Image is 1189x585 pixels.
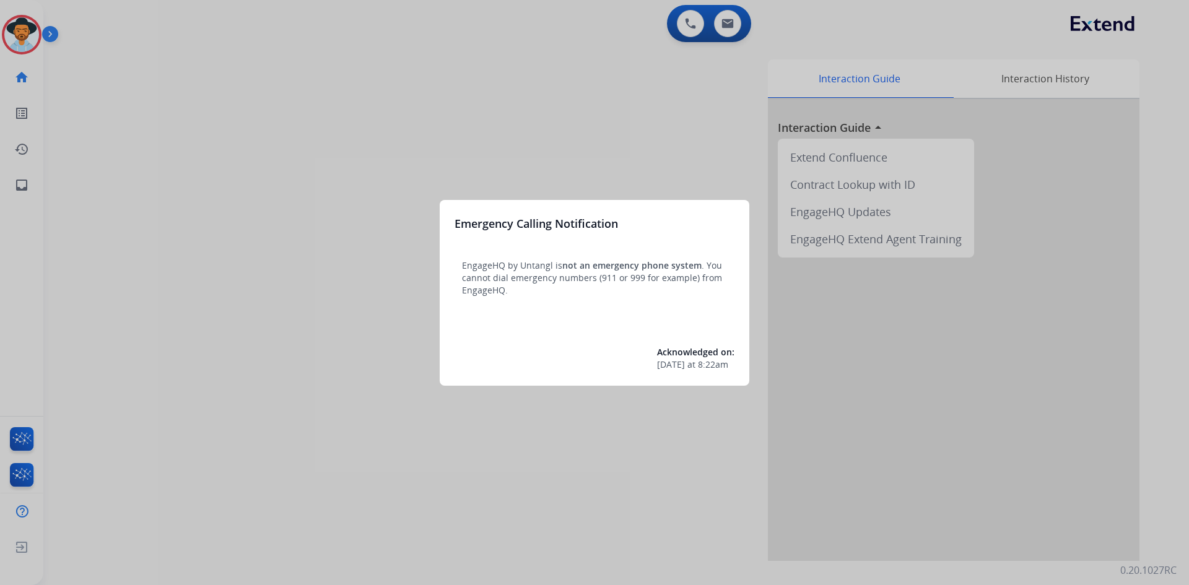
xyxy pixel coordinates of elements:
[462,259,727,297] p: EngageHQ by Untangl is . You cannot dial emergency numbers (911 or 999 for example) from EngageHQ.
[455,215,618,232] h3: Emergency Calling Notification
[657,358,685,371] span: [DATE]
[562,259,702,271] span: not an emergency phone system
[657,358,734,371] div: at
[1120,563,1177,578] p: 0.20.1027RC
[657,346,734,358] span: Acknowledged on:
[698,358,728,371] span: 8:22am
